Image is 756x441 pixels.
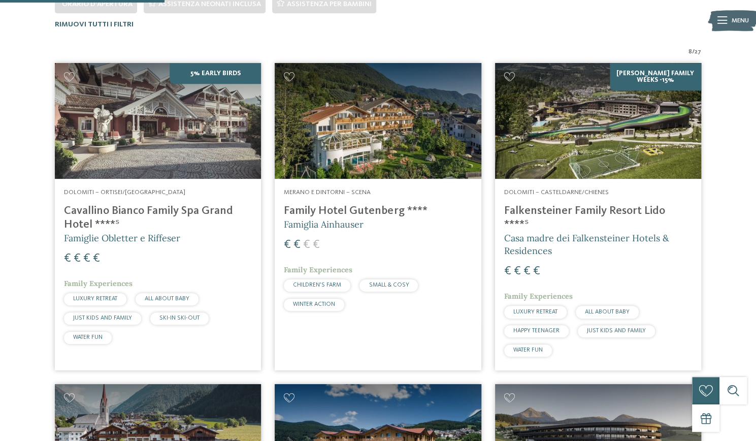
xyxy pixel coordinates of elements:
[293,282,341,288] span: CHILDREN’S FARM
[692,47,695,56] span: /
[93,253,100,265] span: €
[284,239,291,251] span: €
[293,239,301,251] span: €
[62,1,133,8] span: Orario d'apertura
[504,292,573,301] span: Family Experiences
[64,232,180,244] span: Famiglie Obletter e Riffeser
[514,265,521,277] span: €
[303,239,310,251] span: €
[504,204,692,232] h4: Falkensteiner Family Resort Lido ****ˢ
[55,63,261,179] img: Family Spa Grand Hotel Cavallino Bianco ****ˢ
[64,253,71,265] span: €
[55,21,134,28] span: Rimuovi tutti i filtri
[587,328,646,334] span: JUST KIDS AND FAMILY
[513,328,560,334] span: HAPPY TEENAGER
[504,232,669,257] span: Casa madre dei Falkensteiner Hotels & Residences
[284,218,364,230] span: Famiglia Ainhauser
[74,253,81,265] span: €
[55,63,261,370] a: Cercate un hotel per famiglie? Qui troverete solo i migliori! 5% Early Birds Dolomiti – Ortisei/[...
[585,309,630,315] span: ALL ABOUT BABY
[64,204,252,232] h4: Cavallino Bianco Family Spa Grand Hotel ****ˢ
[688,47,692,56] span: 8
[695,47,701,56] span: 27
[495,63,701,179] img: Cercate un hotel per famiglie? Qui troverete solo i migliori!
[495,63,701,370] a: Cercate un hotel per famiglie? Qui troverete solo i migliori! [PERSON_NAME] Family Weeks -15% Dol...
[158,1,261,8] span: Assistenza neonati inclusa
[275,63,481,179] img: Family Hotel Gutenberg ****
[284,265,352,274] span: Family Experiences
[73,334,103,340] span: WATER FUN
[73,296,117,302] span: LUXURY RETREAT
[369,282,409,288] span: SMALL & COSY
[83,253,90,265] span: €
[313,239,320,251] span: €
[513,309,557,315] span: LUXURY RETREAT
[504,189,609,196] span: Dolomiti – Casteldarne/Chienes
[523,265,531,277] span: €
[73,315,132,321] span: JUST KIDS AND FAMILY
[504,265,511,277] span: €
[145,296,189,302] span: ALL ABOUT BABY
[159,315,200,321] span: SKI-IN SKI-OUT
[64,189,185,196] span: Dolomiti – Ortisei/[GEOGRAPHIC_DATA]
[284,204,472,218] h4: Family Hotel Gutenberg ****
[287,1,372,8] span: Assistenza per bambini
[64,279,133,288] span: Family Experiences
[513,347,543,353] span: WATER FUN
[284,189,371,196] span: Merano e dintorni – Scena
[293,301,335,307] span: WINTER ACTION
[275,63,481,370] a: Cercate un hotel per famiglie? Qui troverete solo i migliori! Merano e dintorni – Scena Family Ho...
[533,265,540,277] span: €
